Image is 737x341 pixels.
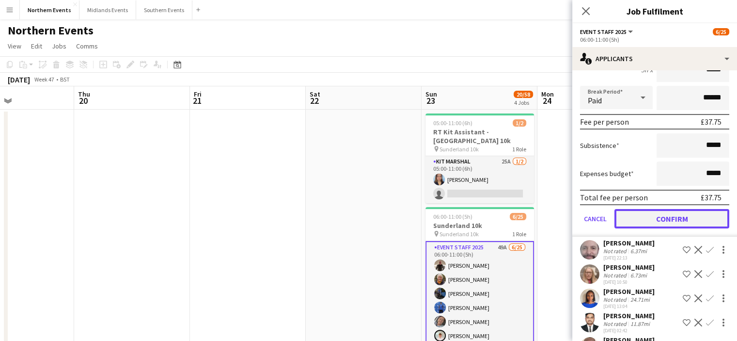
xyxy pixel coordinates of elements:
[713,28,729,35] span: 6/25
[580,28,627,35] span: Event Staff 2025
[701,117,721,127] div: £37.75
[439,230,479,238] span: Sunderland 10k
[628,247,649,255] div: 6.37mi
[425,114,534,203] app-job-card: 05:00-11:00 (6h)1/2RT Kit Assistant - [GEOGRAPHIC_DATA] 10k Sunderland 10k1 RoleKit Marshal25A1/2...
[628,296,652,303] div: 24.71mi
[514,99,533,106] div: 4 Jobs
[614,209,729,228] button: Confirm
[512,230,526,238] span: 1 Role
[628,272,649,279] div: 6.73mi
[8,75,30,84] div: [DATE]
[8,23,94,38] h1: Northern Events
[433,119,472,127] span: 05:00-11:00 (6h)
[194,90,202,98] span: Fri
[588,96,602,105] span: Paid
[32,76,56,83] span: Week 47
[572,5,737,17] h3: Job Fulfilment
[31,42,42,50] span: Edit
[4,40,25,52] a: View
[603,263,655,272] div: [PERSON_NAME]
[77,95,90,106] span: 20
[79,0,136,19] button: Midlands Events
[572,47,737,70] div: Applicants
[60,76,70,83] div: BST
[603,287,655,296] div: [PERSON_NAME]
[308,95,320,106] span: 22
[603,272,628,279] div: Not rated
[192,95,202,106] span: 21
[78,90,90,98] span: Thu
[603,239,655,247] div: [PERSON_NAME]
[580,141,619,150] label: Subsistence
[439,146,479,153] span: Sunderland 10k
[424,95,437,106] span: 23
[580,193,648,202] div: Total fee per person
[512,146,526,153] span: 1 Role
[580,117,629,127] div: Fee per person
[603,279,655,285] div: [DATE] 10:50
[603,320,628,327] div: Not rated
[76,42,98,50] span: Comms
[52,42,66,50] span: Jobs
[580,36,729,43] div: 06:00-11:00 (5h)
[425,128,534,145] h3: RT Kit Assistant - [GEOGRAPHIC_DATA] 10k
[48,40,70,52] a: Jobs
[310,90,320,98] span: Sat
[603,255,655,261] div: [DATE] 22:13
[514,91,533,98] span: 20/58
[580,169,634,178] label: Expenses budget
[425,90,437,98] span: Sun
[603,247,628,255] div: Not rated
[20,0,79,19] button: Northern Events
[603,303,655,309] div: [DATE] 13:04
[425,221,534,230] h3: Sunderland 10k
[72,40,102,52] a: Comms
[540,95,554,106] span: 24
[603,327,655,334] div: [DATE] 02:42
[603,296,628,303] div: Not rated
[27,40,46,52] a: Edit
[8,42,21,50] span: View
[628,320,652,327] div: 11.87mi
[425,156,534,203] app-card-role: Kit Marshal25A1/205:00-11:00 (6h)[PERSON_NAME]
[580,28,634,35] button: Event Staff 2025
[580,209,611,228] button: Cancel
[510,213,526,220] span: 6/25
[433,213,472,220] span: 06:00-11:00 (5h)
[541,90,554,98] span: Mon
[136,0,192,19] button: Southern Events
[513,119,526,127] span: 1/2
[603,311,655,320] div: [PERSON_NAME]
[701,193,721,202] div: £37.75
